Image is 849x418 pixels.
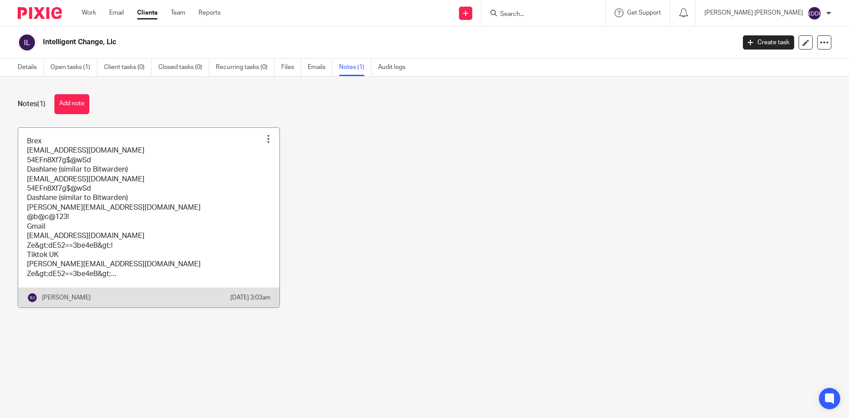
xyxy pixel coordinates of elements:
a: Details [18,59,44,76]
img: svg%3E [807,6,822,20]
a: Email [109,8,124,17]
a: Clients [137,8,157,17]
img: Pixie [18,7,62,19]
p: [PERSON_NAME] [42,293,91,302]
button: Add note [54,94,89,114]
a: Recurring tasks (0) [216,59,275,76]
a: Create task [743,35,794,50]
img: svg%3E [27,292,38,303]
a: Audit logs [378,59,412,76]
p: [PERSON_NAME] [PERSON_NAME] [704,8,803,17]
a: Emails [308,59,333,76]
h1: Notes [18,100,46,109]
span: Get Support [627,10,661,16]
span: (1) [37,100,46,107]
input: Search [499,11,579,19]
a: Work [82,8,96,17]
a: Client tasks (0) [104,59,152,76]
a: Closed tasks (0) [158,59,209,76]
a: Notes (1) [339,59,371,76]
a: Files [281,59,301,76]
a: Open tasks (1) [50,59,97,76]
h2: Intelligent Change, Llc [43,38,592,47]
img: svg%3E [18,33,36,52]
a: Reports [199,8,221,17]
p: [DATE] 3:03am [230,293,271,302]
a: Team [171,8,185,17]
